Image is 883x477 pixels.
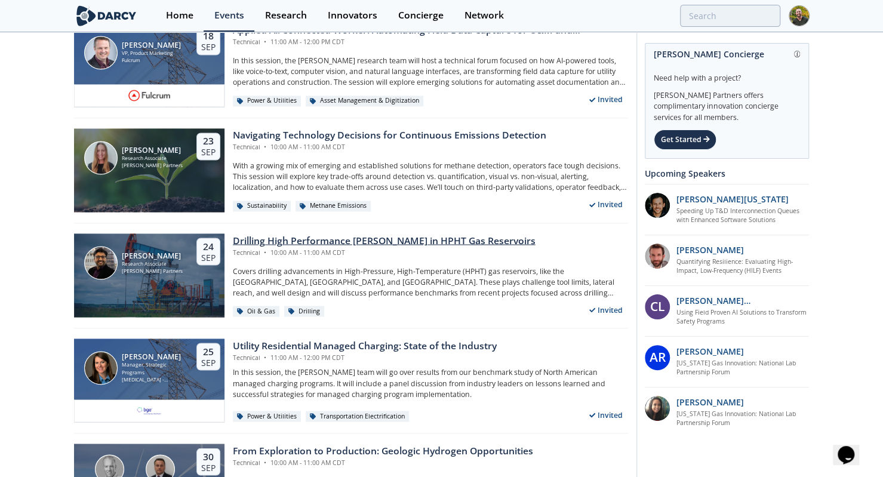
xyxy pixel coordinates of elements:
div: Methane Emissions [296,201,371,211]
div: Technical 10:00 AM - 11:00 AM CDT [233,458,533,467]
div: VP, Product Marketing [122,50,181,57]
div: Sep [201,147,216,158]
div: From Exploration to Production: Geologic Hydrogen Opportunities [233,444,533,458]
div: 30 [201,451,216,463]
div: Transportation Electrification [306,411,410,421]
p: Covers drilling advancements in High-Pressure, High-Temperature (HPHT) gas reservoirs, like the [... [233,266,628,298]
div: Invited [584,408,628,423]
div: [PERSON_NAME] Partners [122,267,183,275]
p: [PERSON_NAME] [676,345,744,358]
div: Sustainability [233,201,291,211]
div: Invited [584,93,628,107]
div: Home [166,11,193,20]
div: Technical 11:00 AM - 12:00 PM CDT [233,353,497,362]
div: Invited [584,198,628,213]
a: Camila Behar [PERSON_NAME] Research Associate [PERSON_NAME] Partners 23 Sep Navigating Technology... [74,128,628,212]
div: AR [645,345,670,370]
div: [PERSON_NAME] Partners [122,162,183,170]
a: Arsalan Ansari [PERSON_NAME] Research Associate [PERSON_NAME] Partners 24 Sep Drilling High Perfo... [74,233,628,317]
div: Invited [584,303,628,318]
div: Drilling [284,306,325,316]
div: [PERSON_NAME] [122,352,186,361]
div: Power & Utilities [233,96,301,106]
div: Sep [201,252,216,263]
div: Sep [201,462,216,473]
a: Jake Freivald [PERSON_NAME] VP, Product Marketing Fulcrum 18 Sep Applied AI/Connected Worker: Aut... [74,23,628,107]
div: Research [265,11,307,20]
img: Arsalan Ansari [84,246,118,279]
div: [PERSON_NAME] Concierge [654,44,800,64]
p: In this session, the [PERSON_NAME] research team will host a technical forum focused on how AI-po... [233,56,628,88]
img: Stephanie Leach [84,351,118,384]
div: 23 [201,136,216,147]
input: Advanced Search [680,5,780,27]
div: Utility Residential Managed Charging: State of the Industry [233,338,497,353]
div: Power & Utilities [233,411,301,421]
a: [US_STATE] Gas Innovation: National Lab Partnership Forum [676,359,810,378]
div: CL [645,294,670,319]
span: • [262,143,269,151]
div: Upcoming Speakers [645,163,809,184]
div: [PERSON_NAME] [122,251,183,260]
div: Manager, Strategic Programs [122,361,186,376]
div: 25 [201,346,216,358]
img: 90f9c750-37bc-4a35-8c39-e7b0554cf0e9 [645,244,670,269]
div: [PERSON_NAME] [122,41,181,50]
p: [PERSON_NAME][MEDICAL_DATA] [676,294,810,307]
div: Technical 11:00 AM - 12:00 PM CDT [233,38,628,47]
img: fe66cb83-ad6b-42ca-a555-d45a2888711e [128,88,170,103]
p: [PERSON_NAME] [676,396,744,408]
div: Drilling High Performance [PERSON_NAME] in HPHT Gas Reservoirs [233,233,536,248]
div: Get Started [654,130,716,150]
img: P3oGsdP3T1ZY1PVH95Iw [645,396,670,421]
a: Quantifying Resilience: Evaluating High-Impact, Low-Frequency (HILF) Events [676,257,810,276]
img: Camila Behar [84,141,118,174]
div: [MEDICAL_DATA] - Baltimore Gas and Electric Co. [122,376,186,383]
div: [PERSON_NAME] [122,146,183,155]
span: • [262,38,269,46]
div: Technical 10:00 AM - 11:00 AM CDT [233,143,546,152]
a: Using Field Proven AI Solutions to Transform Safety Programs [676,308,810,327]
div: Asset Management & Digitization [306,96,424,106]
div: Fulcrum [122,57,181,64]
p: With a growing mix of emerging and established solutions for methane detection, operators face to... [233,161,628,193]
img: 1652481733707-BGE-Logo.jpg [136,404,162,418]
a: [US_STATE] Gas Innovation: National Lab Partnership Forum [676,410,810,429]
span: • [262,353,269,361]
div: Need help with a project? [654,64,800,84]
div: Network [464,11,504,20]
div: Navigating Technology Decisions for Continuous Emissions Detection [233,128,546,143]
div: Concierge [398,11,444,20]
p: In this session, the [PERSON_NAME] team will go over results from our benchmark study of North Am... [233,367,628,399]
div: 18 [201,30,216,42]
div: Sep [201,42,216,53]
div: Sep [201,357,216,368]
div: Events [214,11,244,20]
div: 24 [201,241,216,253]
span: • [262,248,269,256]
div: Innovators [328,11,377,20]
p: [PERSON_NAME][US_STATE] [676,193,789,205]
a: Speeding Up T&D Interconnection Queues with Enhanced Software Solutions [676,207,810,226]
iframe: chat widget [833,429,871,465]
span: • [262,458,269,466]
img: logo-wide.svg [74,5,139,26]
img: Jake Freivald [84,36,118,69]
div: Oil & Gas [233,306,280,316]
div: Research Associate [122,260,183,267]
div: [PERSON_NAME] Partners offers complimentary innovation concierge services for all members. [654,84,800,123]
a: Stephanie Leach [PERSON_NAME] Manager, Strategic Programs [MEDICAL_DATA] - Baltimore Gas and Elec... [74,338,628,422]
img: information.svg [794,51,801,57]
p: [PERSON_NAME] [676,244,744,256]
img: 1b183925-147f-4a47-82c9-16eeeed5003c [645,193,670,218]
div: Technical 10:00 AM - 11:00 AM CDT [233,248,536,257]
img: Profile [789,5,810,26]
div: Research Associate [122,155,183,162]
